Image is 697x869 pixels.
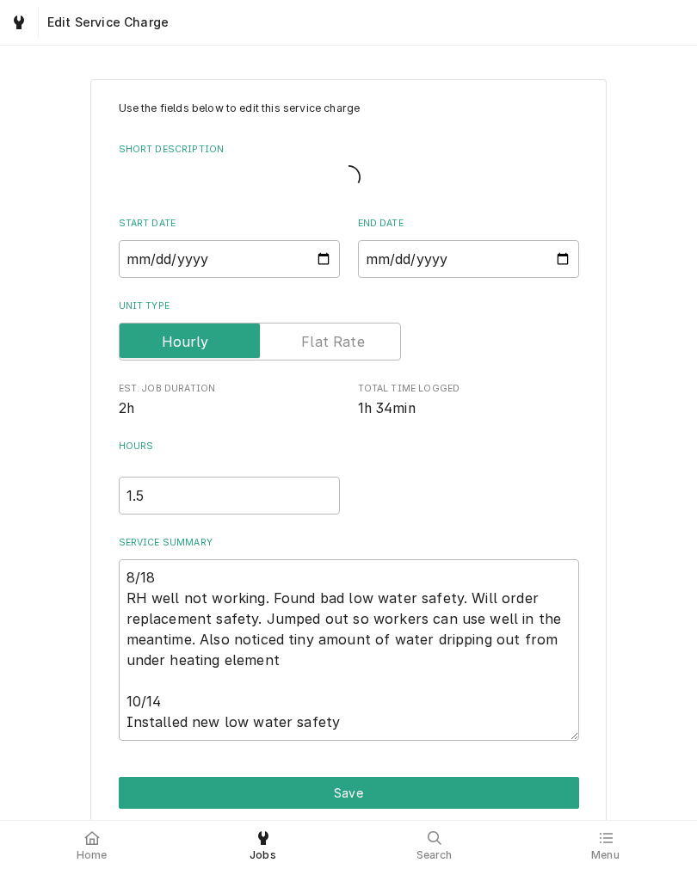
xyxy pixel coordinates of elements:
[358,382,579,396] span: Total Time Logged
[358,400,416,416] span: 1h 34min
[119,536,579,741] div: Service Summary
[119,382,340,419] div: Est. Job Duration
[119,440,340,467] label: Hours
[119,382,340,396] span: Est. Job Duration
[119,143,579,157] label: Short Description
[250,848,276,862] span: Jobs
[119,777,579,809] div: Button Group Row
[119,777,579,853] div: Button Group
[42,14,169,31] span: Edit Service Charge
[119,536,579,550] label: Service Summary
[119,101,579,741] div: Line Item Create/Update Form
[119,240,340,278] input: yyyy-mm-dd
[591,848,620,862] span: Menu
[416,848,453,862] span: Search
[3,7,34,38] a: Go to Jobs
[77,848,108,862] span: Home
[119,777,579,809] button: Save
[7,824,176,866] a: Home
[358,398,579,419] span: Total Time Logged
[119,440,340,515] div: [object Object]
[119,101,579,116] p: Use the fields below to edit this service charge
[349,824,519,866] a: Search
[336,159,361,195] span: Loading...
[119,217,340,278] div: Start Date
[358,382,579,419] div: Total Time Logged
[119,299,579,361] div: Unit Type
[119,299,579,313] label: Unit Type
[358,217,579,278] div: End Date
[119,217,340,231] label: Start Date
[119,559,579,741] textarea: 8/18 RH well not working. Found bad low water safety. Will order replacement safety. Jumped out s...
[358,240,579,278] input: yyyy-mm-dd
[358,217,579,231] label: End Date
[521,824,690,866] a: Menu
[119,809,579,853] div: Button Group Row
[119,400,134,416] span: 2h
[178,824,348,866] a: Jobs
[119,398,340,419] span: Est. Job Duration
[119,143,579,195] div: Short Description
